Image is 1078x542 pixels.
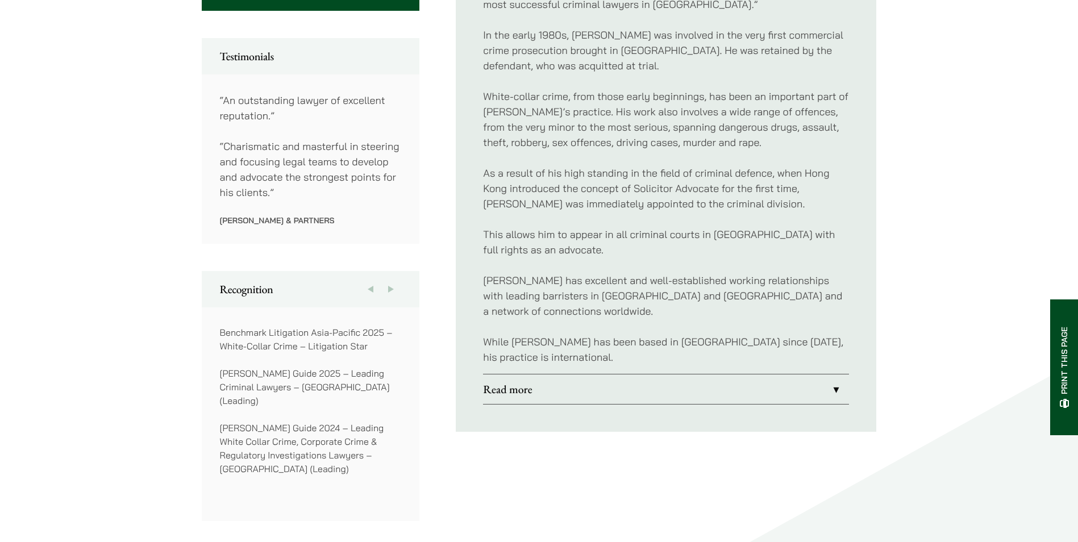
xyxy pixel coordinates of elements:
[220,282,402,296] h2: Recognition
[483,27,849,73] p: In the early 1980s, [PERSON_NAME] was involved in the very first commercial crime prosecution bro...
[483,334,849,365] p: While [PERSON_NAME] has been based in [GEOGRAPHIC_DATA] since [DATE], his practice is international.
[360,271,381,307] button: Previous
[220,49,402,63] h2: Testimonials
[483,165,849,211] p: As a result of his high standing in the field of criminal defence, when Hong Kong introduced the ...
[220,326,402,353] p: Benchmark Litigation Asia-Pacific 2025 – White-Collar Crime – Litigation Star
[220,421,402,476] p: [PERSON_NAME] Guide 2024 – Leading White Collar Crime, Corporate Crime & Regulatory Investigation...
[220,139,402,200] p: “Charismatic and masterful in steering and focusing legal teams to develop and advocate the stron...
[483,273,849,319] p: [PERSON_NAME] has excellent and well-established working relationships with leading barristers in...
[483,227,849,257] p: This allows him to appear in all criminal courts in [GEOGRAPHIC_DATA] with full rights as an advo...
[483,89,849,150] p: White-collar crime, from those early beginnings, has been an important part of [PERSON_NAME]’s pr...
[483,374,849,404] a: Read more
[220,93,402,123] p: “An outstanding lawyer of excellent reputation.”
[220,215,402,226] p: [PERSON_NAME] & Partners
[220,366,402,407] p: [PERSON_NAME] Guide 2025 – Leading Criminal Lawyers – [GEOGRAPHIC_DATA] (Leading)
[381,271,401,307] button: Next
